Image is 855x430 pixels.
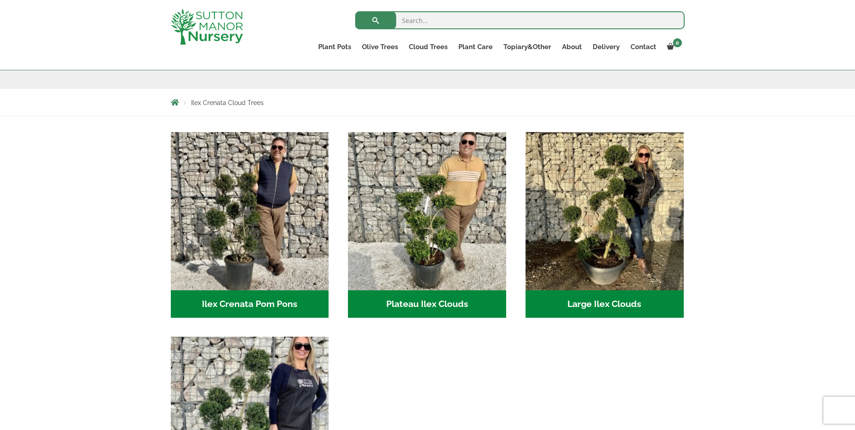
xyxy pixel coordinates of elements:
[673,38,682,47] span: 0
[348,132,506,290] img: Plateau Ilex Clouds
[171,132,329,290] img: Ilex Crenata Pom Pons
[171,99,685,106] nav: Breadcrumbs
[498,41,557,53] a: Topiary&Other
[355,11,685,29] input: Search...
[587,41,625,53] a: Delivery
[625,41,662,53] a: Contact
[526,290,684,318] h2: Large Ilex Clouds
[403,41,453,53] a: Cloud Trees
[348,290,506,318] h2: Plateau Ilex Clouds
[526,132,684,318] a: Visit product category Large Ilex Clouds
[662,41,685,53] a: 0
[191,99,264,106] span: Ilex Crenata Cloud Trees
[526,132,684,290] img: Large Ilex Clouds
[171,9,243,45] img: logo
[557,41,587,53] a: About
[453,41,498,53] a: Plant Care
[171,290,329,318] h2: Ilex Crenata Pom Pons
[171,132,329,318] a: Visit product category Ilex Crenata Pom Pons
[313,41,357,53] a: Plant Pots
[357,41,403,53] a: Olive Trees
[348,132,506,318] a: Visit product category Plateau Ilex Clouds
